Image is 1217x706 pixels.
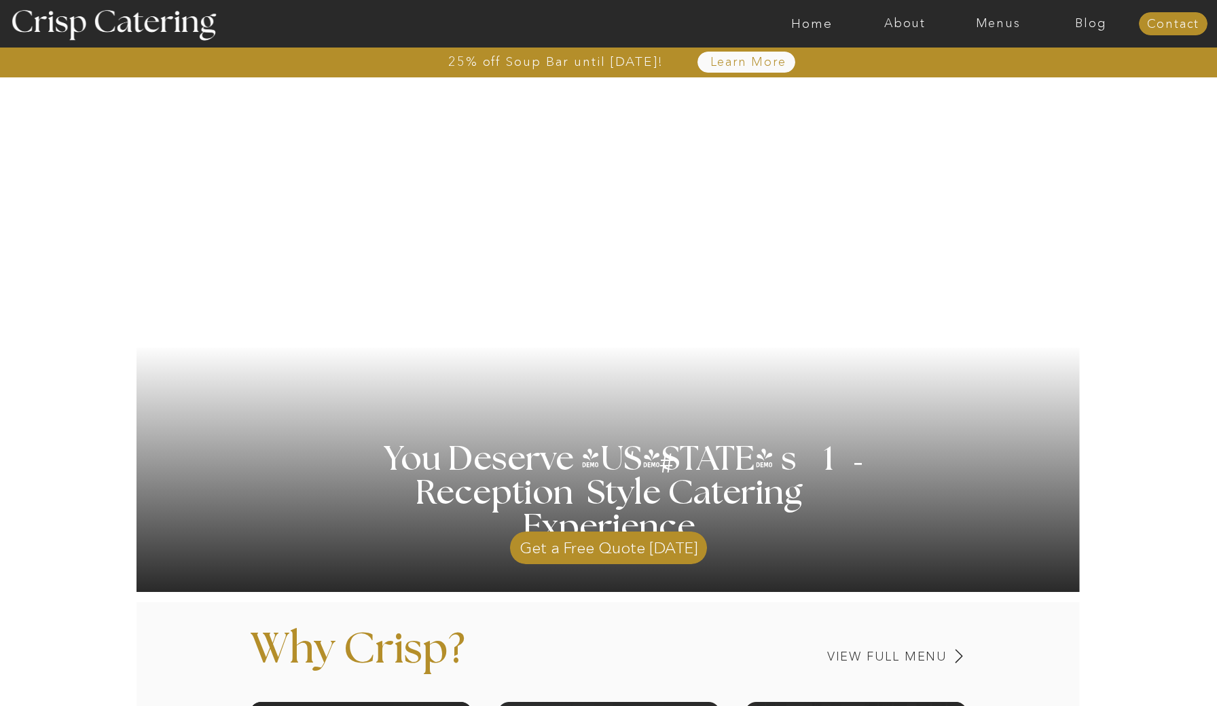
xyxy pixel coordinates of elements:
[732,650,947,663] a: View Full Menu
[951,17,1045,31] a: Menus
[510,525,707,564] a: Get a Free Quote [DATE]
[399,55,712,69] a: 25% off Soup Bar until [DATE]!
[858,17,951,31] a: About
[827,427,867,504] h3: '
[605,443,661,477] h3: '
[250,629,615,691] p: Why Crisp?
[336,443,882,544] h1: You Deserve [US_STATE] s 1 Reception Style Catering Experience
[630,450,707,489] h3: #
[1045,17,1138,31] a: Blog
[678,56,818,69] a: Learn More
[1139,18,1207,31] a: Contact
[765,17,858,31] a: Home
